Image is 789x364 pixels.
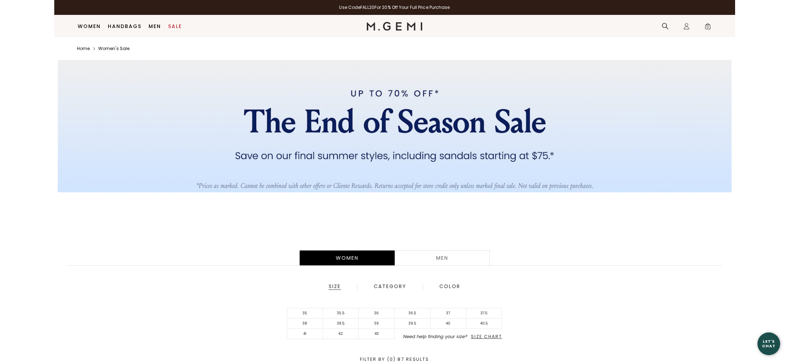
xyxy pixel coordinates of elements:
[359,308,395,319] li: 36
[149,23,161,29] a: Men
[395,319,430,329] li: 39.5
[98,46,129,51] a: Women's sale
[77,46,90,51] a: Home
[466,308,502,319] li: 37.5
[323,308,359,319] li: 35.5
[323,319,359,329] li: 38.5
[430,319,466,329] li: 40
[360,4,374,10] strong: FALL20
[323,329,359,339] li: 42
[466,319,502,329] li: 40.5
[395,334,502,339] li: Need help finding your size?
[395,308,430,319] li: 36.5
[78,23,101,29] a: Women
[287,319,323,329] li: 38
[287,308,323,319] li: 35
[168,23,182,29] a: Sale
[287,329,323,339] li: 41
[757,339,780,348] div: Let's Chat
[63,357,726,362] div: Filter By (0) : 87 Results
[359,319,395,329] li: 39
[704,24,711,31] span: 0
[373,283,407,290] div: Category
[395,250,490,265] a: Men
[430,308,466,319] li: 37
[359,329,395,339] li: 43
[108,23,141,29] a: Handbags
[367,22,422,31] img: M.Gemi
[471,333,502,340] span: Size Chart
[328,283,341,290] div: Size
[300,250,395,265] div: Women
[439,283,461,290] div: Color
